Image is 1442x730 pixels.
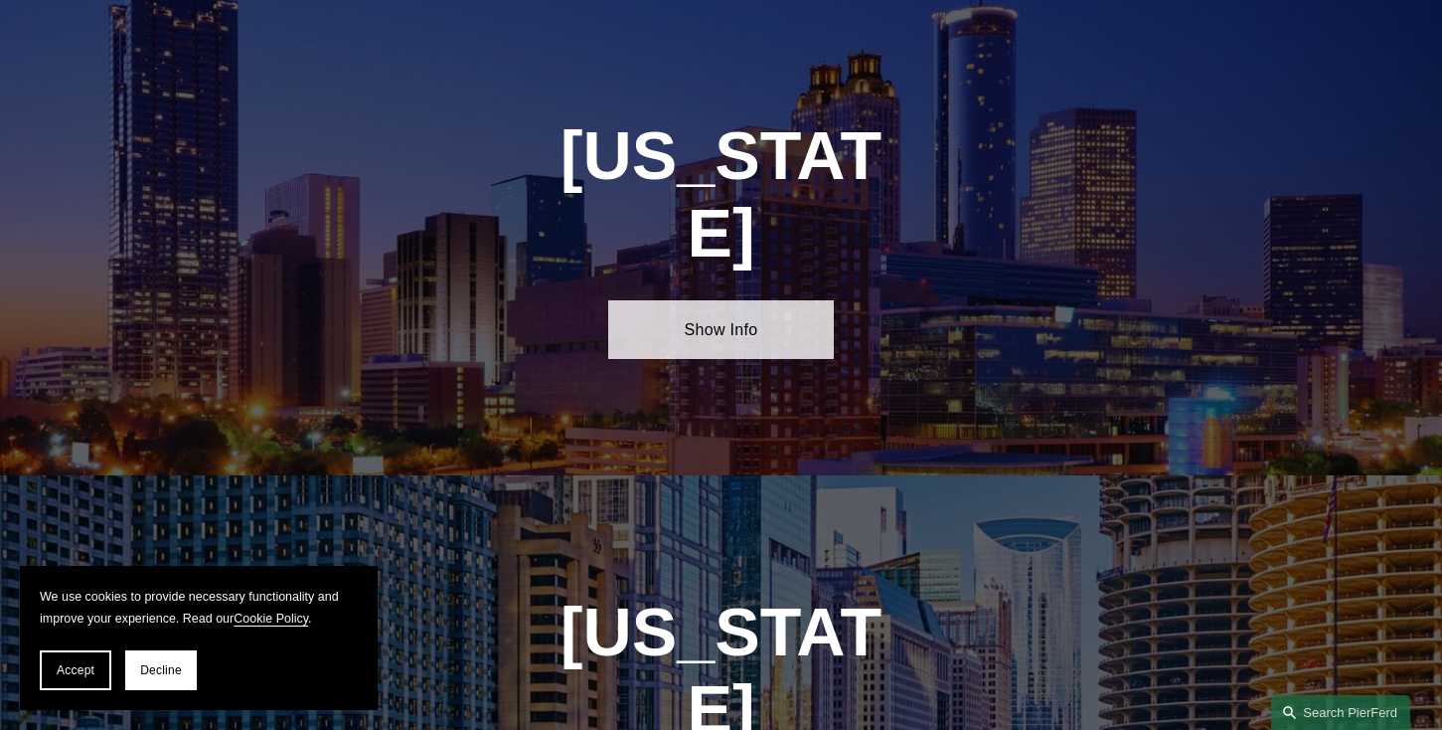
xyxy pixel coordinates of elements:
[234,612,308,626] a: Cookie Policy
[20,566,378,710] section: Cookie banner
[608,300,834,359] a: Show Info
[140,663,182,677] span: Decline
[125,650,197,690] button: Decline
[57,663,94,677] span: Accept
[40,586,358,631] p: We use cookies to provide necessary functionality and improve your experience. Read our .
[552,116,890,272] h1: [US_STATE]
[1271,695,1410,730] a: Search this site
[40,650,111,690] button: Accept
